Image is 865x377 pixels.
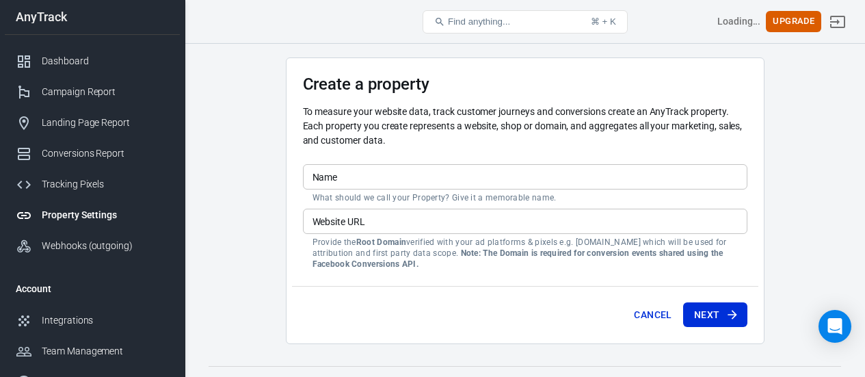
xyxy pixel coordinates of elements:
[5,107,180,138] a: Landing Page Report
[448,16,510,27] span: Find anything...
[42,54,169,68] div: Dashboard
[42,313,169,328] div: Integrations
[5,336,180,367] a: Team Management
[5,272,180,305] li: Account
[5,138,180,169] a: Conversions Report
[42,85,169,99] div: Campaign Report
[821,5,854,38] a: Sign out
[591,16,616,27] div: ⌘ + K
[5,231,180,261] a: Webhooks (outgoing)
[5,200,180,231] a: Property Settings
[312,192,738,203] p: What should we call your Property? Give it a memorable name.
[5,77,180,107] a: Campaign Report
[5,46,180,77] a: Dashboard
[42,208,169,222] div: Property Settings
[42,116,169,130] div: Landing Page Report
[5,169,180,200] a: Tracking Pixels
[303,164,747,190] input: Your Website Name
[312,248,723,269] strong: Note: The Domain is required for conversion events shared using the Facebook Conversions API.
[717,14,761,29] div: Account id: <>
[303,209,747,234] input: example.com
[42,344,169,359] div: Team Management
[42,146,169,161] div: Conversions Report
[5,11,180,23] div: AnyTrack
[312,237,738,270] p: Provide the verified with your ad platforms & pixels e.g. [DOMAIN_NAME] which will be used for at...
[628,302,677,328] button: Cancel
[42,177,169,192] div: Tracking Pixels
[683,302,747,328] button: Next
[356,237,406,247] strong: Root Domain
[42,239,169,253] div: Webhooks (outgoing)
[5,305,180,336] a: Integrations
[423,10,628,34] button: Find anything...⌘ + K
[819,310,851,343] div: Open Intercom Messenger
[303,75,747,94] h3: Create a property
[766,11,821,32] button: Upgrade
[303,105,747,148] p: To measure your website data, track customer journeys and conversions create an AnyTrack property...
